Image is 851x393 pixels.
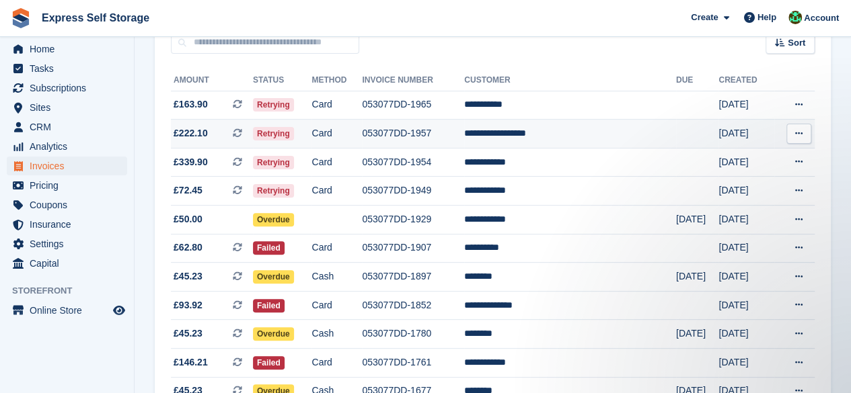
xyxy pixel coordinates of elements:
span: Create [691,11,718,24]
a: menu [7,234,127,253]
td: [DATE] [718,234,774,263]
th: Method [311,70,362,91]
span: Storefront [12,284,134,298]
td: [DATE] [676,320,719,349]
td: 053077DD-1780 [362,320,464,349]
a: Preview store [111,302,127,318]
th: Amount [171,70,253,91]
a: menu [7,176,127,195]
span: Retrying [253,184,294,198]
span: Retrying [253,156,294,169]
a: menu [7,40,127,58]
span: £222.10 [174,126,208,140]
span: Subscriptions [30,79,110,97]
span: Tasks [30,59,110,78]
td: 053077DD-1897 [362,263,464,292]
td: [DATE] [718,120,774,148]
a: Express Self Storage [36,7,155,29]
a: menu [7,59,127,78]
span: Analytics [30,137,110,156]
th: Invoice Number [362,70,464,91]
span: £45.23 [174,269,202,283]
span: £72.45 [174,183,202,198]
span: Failed [253,241,285,255]
td: 053077DD-1761 [362,349,464,378]
td: 053077DD-1852 [362,291,464,320]
td: Cash [311,320,362,349]
td: 053077DD-1965 [362,91,464,120]
td: Card [311,91,362,120]
span: Overdue [253,213,294,226]
span: Settings [30,234,110,253]
span: Capital [30,254,110,273]
a: menu [7,195,127,214]
a: menu [7,301,127,320]
td: [DATE] [718,148,774,177]
a: menu [7,98,127,117]
span: £163.90 [174,97,208,112]
span: Retrying [253,127,294,140]
td: Card [311,234,362,263]
td: 053077DD-1949 [362,177,464,206]
span: Retrying [253,98,294,112]
span: Failed [253,299,285,312]
span: £45.23 [174,326,202,341]
td: Card [311,148,362,177]
td: [DATE] [718,206,774,234]
td: 053077DD-1954 [362,148,464,177]
a: menu [7,157,127,175]
a: menu [7,254,127,273]
span: Invoices [30,157,110,175]
span: CRM [30,118,110,136]
span: Overdue [253,270,294,283]
td: Card [311,177,362,206]
a: menu [7,118,127,136]
span: Pricing [30,176,110,195]
th: Created [718,70,774,91]
span: Overdue [253,327,294,341]
span: Sort [788,36,805,50]
span: Online Store [30,301,110,320]
a: menu [7,215,127,234]
img: stora-icon-8386f47178a22dfd0bd8f6a31ec36ba5ce8667c1dd55bd0f319d3a0aa187defe.svg [11,8,31,28]
span: £339.90 [174,155,208,169]
span: Help [757,11,776,24]
th: Due [676,70,719,91]
span: £62.80 [174,241,202,255]
td: 053077DD-1929 [362,206,464,234]
span: Coupons [30,195,110,214]
td: [DATE] [676,206,719,234]
span: Failed [253,356,285,369]
td: Card [311,120,362,148]
span: £146.21 [174,355,208,369]
a: menu [7,137,127,156]
td: [DATE] [718,91,774,120]
td: Cash [311,263,362,292]
td: [DATE] [718,320,774,349]
th: Customer [464,70,676,91]
td: [DATE] [718,263,774,292]
a: menu [7,79,127,97]
td: Card [311,349,362,378]
span: Insurance [30,215,110,234]
td: 053077DD-1907 [362,234,464,263]
td: Card [311,291,362,320]
td: [DATE] [676,263,719,292]
span: £93.92 [174,298,202,312]
th: Status [253,70,311,91]
td: 053077DD-1957 [362,120,464,148]
span: Home [30,40,110,58]
img: Shakiyra Davis [788,11,802,24]
span: Account [804,11,839,25]
td: [DATE] [718,177,774,206]
span: £50.00 [174,212,202,226]
td: [DATE] [718,349,774,378]
span: Sites [30,98,110,117]
td: [DATE] [718,291,774,320]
